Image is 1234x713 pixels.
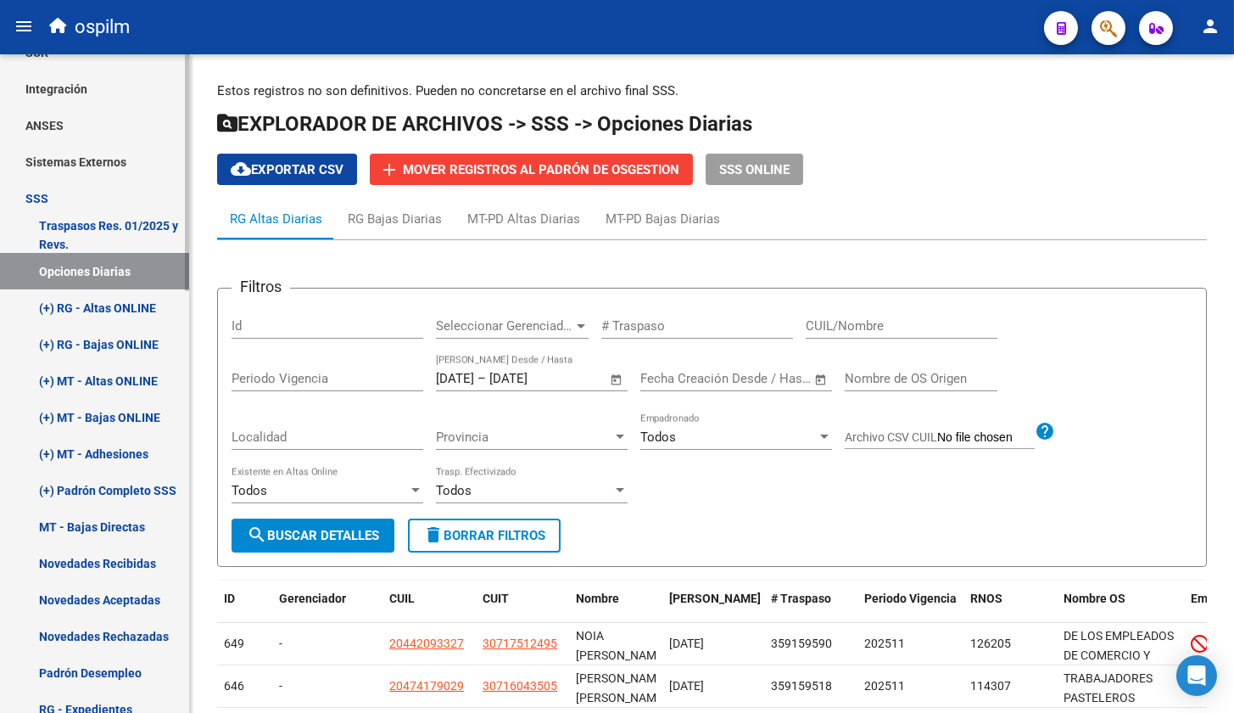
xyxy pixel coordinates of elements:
[864,637,905,650] span: 202511
[436,429,612,445] span: Provincia
[845,430,937,444] span: Archivo CSV CUIL
[477,371,486,386] span: –
[389,592,415,605] span: CUIL
[436,318,573,334] span: Seleccionar Gerenciador
[247,525,267,545] mat-icon: search
[231,162,343,177] span: Exportar CSV
[224,679,244,693] span: 646
[217,581,272,637] datatable-header-cell: ID
[771,679,832,693] span: 359159518
[606,210,720,228] div: MT-PD Bajas Diarias
[14,16,34,36] mat-icon: menu
[348,210,442,228] div: RG Bajas Diarias
[669,677,757,696] div: [DATE]
[576,629,667,662] span: NOIA [PERSON_NAME]
[669,634,757,654] div: [DATE]
[382,581,476,637] datatable-header-cell: CUIL
[970,637,1011,650] span: 126205
[279,679,282,693] span: -
[771,592,831,605] span: # Traspaso
[1176,655,1217,696] div: Open Intercom Messenger
[75,8,130,46] span: ospilm
[489,371,572,386] input: Fecha fin
[279,637,282,650] span: -
[436,483,472,498] span: Todos
[217,154,357,185] button: Exportar CSV
[764,581,857,637] datatable-header-cell: # Traspaso
[607,370,627,390] button: Open calendar
[640,429,676,445] span: Todos
[569,581,662,637] datatable-header-cell: Nombre
[423,528,545,543] span: Borrar Filtros
[857,581,963,637] datatable-header-cell: Periodo Vigencia
[483,637,557,650] span: 30717512495
[937,430,1035,446] input: Archivo CSV CUIL
[408,519,561,553] button: Borrar Filtros
[576,671,667,705] span: [PERSON_NAME] [PERSON_NAME]
[370,154,693,185] button: Mover registros al PADRÓN de OsGestion
[230,210,322,228] div: RG Altas Diarias
[812,370,831,390] button: Open calendar
[467,210,580,228] div: MT-PD Altas Diarias
[217,112,752,136] span: EXPLORADOR DE ARCHIVOS -> SSS -> Opciones Diarias
[224,637,244,650] span: 649
[576,592,619,605] span: Nombre
[272,581,382,637] datatable-header-cell: Gerenciador
[389,679,464,693] span: 20474179029
[1035,421,1055,441] mat-icon: help
[970,679,1011,693] span: 114307
[662,581,764,637] datatable-header-cell: Fecha Traspaso
[864,592,957,605] span: Periodo Vigencia
[864,679,905,693] span: 202511
[719,162,790,177] span: SSS ONLINE
[483,679,557,693] span: 30716043505
[217,81,1207,100] p: Estos registros no son definitivos. Pueden no concretarse en el archivo final SSS.
[706,154,803,185] button: SSS ONLINE
[1064,629,1174,700] span: DE LOS EMPLEADOS DE COMERCIO Y ACTIVIDADES CIVILES
[771,637,832,650] span: 359159590
[403,162,679,177] span: Mover registros al PADRÓN de OsGestion
[1200,16,1220,36] mat-icon: person
[279,592,346,605] span: Gerenciador
[963,581,1057,637] datatable-header-cell: RNOS
[970,592,1002,605] span: RNOS
[640,371,709,386] input: Fecha inicio
[476,581,569,637] datatable-header-cell: CUIT
[247,528,379,543] span: Buscar Detalles
[669,592,761,605] span: [PERSON_NAME]
[232,483,267,498] span: Todos
[232,519,394,553] button: Buscar Detalles
[389,637,464,650] span: 20442093327
[436,371,474,386] input: Fecha inicio
[724,371,807,386] input: Fecha fin
[483,592,509,605] span: CUIT
[379,160,399,180] mat-icon: add
[423,525,444,545] mat-icon: delete
[232,275,290,299] h3: Filtros
[1064,592,1125,605] span: Nombre OS
[231,159,251,179] mat-icon: cloud_download
[224,592,235,605] span: ID
[1057,581,1184,637] datatable-header-cell: Nombre OS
